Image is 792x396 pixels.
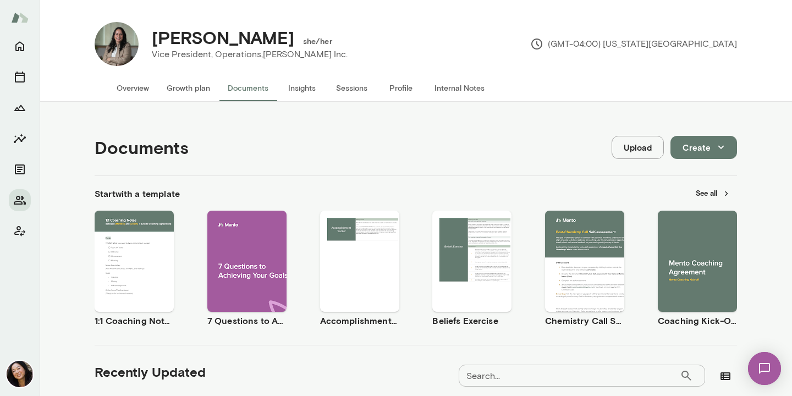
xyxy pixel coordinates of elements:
[9,189,31,211] button: Members
[9,97,31,119] button: Growth Plan
[426,75,493,101] button: Internal Notes
[152,27,294,48] h4: [PERSON_NAME]
[545,314,624,327] h6: Chemistry Call Self-Assessment [Coaches only]
[376,75,426,101] button: Profile
[11,7,29,28] img: Mento
[108,75,158,101] button: Overview
[95,314,174,327] h6: 1:1 Coaching Notes
[152,48,348,61] p: Vice President, Operations, [PERSON_NAME] Inc.
[7,361,33,387] img: Ming Chen
[158,75,219,101] button: Growth plan
[9,35,31,57] button: Home
[277,75,327,101] button: Insights
[219,75,277,101] button: Documents
[658,314,737,327] h6: Coaching Kick-Off | Coaching Agreement
[530,37,737,51] p: (GMT-04:00) [US_STATE][GEOGRAPHIC_DATA]
[9,220,31,242] button: Client app
[9,158,31,180] button: Documents
[9,128,31,150] button: Insights
[327,75,376,101] button: Sessions
[95,137,189,158] h4: Documents
[9,66,31,88] button: Sessions
[95,363,206,381] h5: Recently Updated
[612,136,664,159] button: Upload
[303,36,332,47] h6: she/her
[95,187,180,200] h6: Start with a template
[320,314,399,327] h6: Accomplishment Tracker
[95,22,139,66] img: Nuan Openshaw-Dion
[689,185,737,202] button: See all
[207,314,287,327] h6: 7 Questions to Achieving Your Goals
[432,314,512,327] h6: Beliefs Exercise
[670,136,737,159] button: Create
